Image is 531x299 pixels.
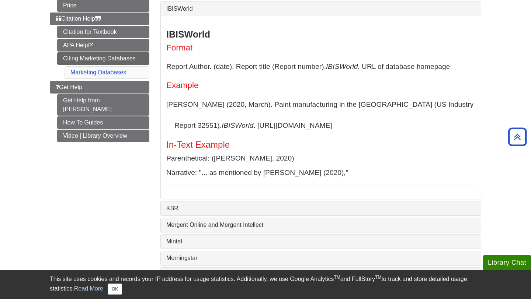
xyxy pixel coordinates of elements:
span: Get Help [56,84,82,90]
a: Citation for Textbook [57,26,149,38]
div: This site uses cookies and records your IP address for usage statistics. Additionally, we use Goo... [50,275,481,295]
a: Citing Marketing Databases [57,52,149,65]
i: IBISWorld [222,122,253,129]
p: Report Author. (date). Report title (Report number). . URL of database homepage [166,56,475,77]
a: Citation Help [50,13,149,25]
p: Parenthetical: ([PERSON_NAME], 2020) [166,153,475,164]
a: Get Help [50,81,149,94]
a: How To Guides [57,116,149,129]
a: Get Help from [PERSON_NAME] [57,94,149,116]
a: IBISWorld [166,6,475,12]
span: Citation Help [56,15,101,22]
a: Mergent Online and Mergent Intellect [166,222,475,228]
i: This link opens in a new window [88,43,94,48]
a: Marketing Databases [70,69,126,75]
a: Read More [74,285,103,292]
h4: Format [166,43,475,53]
p: [PERSON_NAME] (2020, March). Paint manufacturing in the [GEOGRAPHIC_DATA] (US Industry Report 325... [166,94,475,136]
a: APA Help [57,39,149,52]
strong: IBISWorld [166,29,210,39]
sup: TM [375,275,381,280]
a: Morningstar [166,255,475,261]
p: Narrative: "... as mentioned by [PERSON_NAME] (2020)," [166,168,475,178]
a: Back to Top [506,132,529,142]
button: Library Chat [483,255,531,270]
a: Mintel [166,238,475,245]
sup: TM [334,275,340,280]
a: KBR [166,205,475,212]
button: Close [108,284,122,295]
a: Video | Library Overview [57,130,149,142]
h5: In-Text Example [166,140,475,149]
h4: Example [166,81,475,90]
i: IBISWorld [326,63,358,70]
